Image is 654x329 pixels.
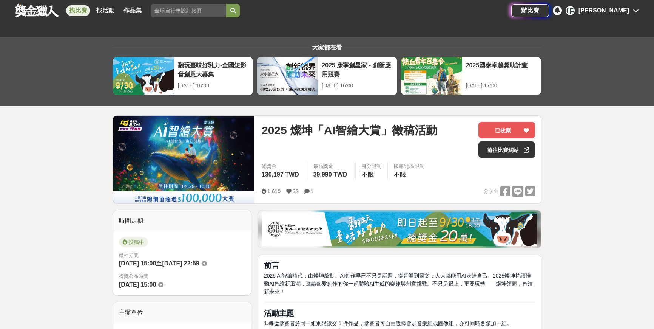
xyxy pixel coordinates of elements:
img: 1c81a89c-c1b3-4fd6-9c6e-7d29d79abef5.jpg [262,212,537,246]
div: 2025 康寧創星家 - 創新應用競賽 [322,61,393,78]
span: 徵件期間 [119,253,139,258]
div: 翻玩臺味好乳力-全國短影音創意大募集 [178,61,249,78]
span: 130,197 TWD [262,171,299,178]
input: 全球自行車設計比賽 [151,4,226,17]
a: 2025國泰卓越獎助計畫[DATE] 17:00 [401,57,541,95]
span: 2025 AI智繪時代，由燦坤啟動。AI創作早已不只是話題，從音樂到圖文，人人都能用AI表達自己。2025燦坤持續推動AI智繪新風潮，邀請熱愛創作的你一起體驗AI生成的樂趣與創意挑戰。不只是跟上... [264,273,533,295]
div: 2025國泰卓越獎助計畫 [466,61,537,78]
button: 已收藏 [478,122,535,138]
span: 39,990 TWD [313,171,347,178]
span: 1.每位參賽者於同一組別限繳交 1 件作品，參賽者可自由選擇參加音樂組或圖像組，亦可同時各參加一組。 [264,320,512,326]
strong: 活動主題 [264,309,294,317]
a: 2025 康寧創星家 - 創新應用競賽[DATE] 16:00 [256,57,397,95]
span: 32 [293,188,299,194]
img: Cover Image [113,116,254,203]
div: [PERSON_NAME] [566,6,575,15]
a: 找活動 [93,5,117,16]
span: 總獎金 [262,163,301,170]
div: 身分限制 [362,163,381,170]
div: [DATE] 16:00 [322,82,393,90]
span: 不限 [394,171,406,178]
a: 找比賽 [66,5,90,16]
div: [PERSON_NAME] [578,6,629,15]
a: 辦比賽 [511,4,549,17]
a: 作品集 [120,5,145,16]
span: 至 [156,260,162,267]
div: [DATE] 17:00 [466,82,537,90]
span: 分享至 [484,186,498,197]
div: 主辦單位 [113,302,251,323]
div: [DATE] 18:00 [178,82,249,90]
div: 時間走期 [113,210,251,231]
a: 前往比賽網站 [478,141,535,158]
span: [DATE] 15:00 [119,260,156,267]
span: 最高獎金 [313,163,349,170]
span: [DATE] 15:00 [119,281,156,288]
span: 1 [311,188,314,194]
strong: 前言 [264,261,279,270]
span: 得獎公布時間 [119,273,245,280]
span: 大家都在看 [310,44,344,51]
span: 不限 [362,171,374,178]
span: 投稿中 [119,237,148,247]
span: 2025 燦坤「AI智繪大賞」徵稿活動 [262,122,437,139]
div: 國籍/地區限制 [394,163,425,170]
span: [DATE] 22:59 [162,260,199,267]
a: 翻玩臺味好乳力-全國短影音創意大募集[DATE] 18:00 [113,57,253,95]
span: 1,610 [267,188,281,194]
